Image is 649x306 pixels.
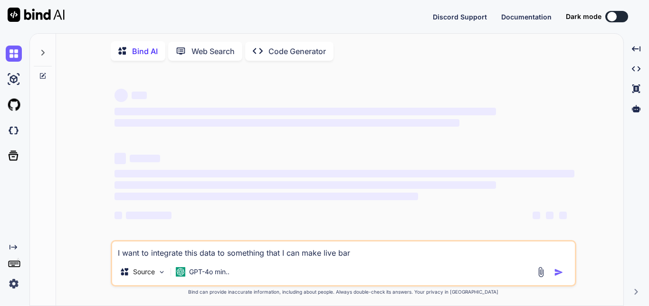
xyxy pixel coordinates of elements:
[6,276,22,292] img: settings
[115,181,496,189] span: ‌
[535,267,546,278] img: attachment
[111,288,576,296] p: Bind can provide inaccurate information, including about people. Always double-check its answers....
[132,46,158,57] p: Bind AI
[566,12,601,21] span: Dark mode
[501,13,552,21] span: Documentation
[115,212,122,219] span: ‌
[132,92,147,99] span: ‌
[6,71,22,87] img: ai-studio
[112,241,575,259] textarea: I want to integrate this data to something that I can make live bar
[533,212,540,219] span: ‌
[158,268,166,276] img: Pick Models
[8,8,65,22] img: Bind AI
[6,122,22,139] img: darkCloudIdeIcon
[115,170,574,177] span: ‌
[6,46,22,62] img: chat
[126,212,172,219] span: ‌
[176,267,185,277] img: GPT-4o mini
[433,12,487,22] button: Discord Support
[191,46,235,57] p: Web Search
[115,193,418,200] span: ‌
[130,155,160,162] span: ‌
[554,268,563,277] img: icon
[268,46,326,57] p: Code Generator
[546,212,554,219] span: ‌
[189,267,229,277] p: GPT-4o min..
[115,153,126,164] span: ‌
[6,97,22,113] img: githubLight
[133,267,155,277] p: Source
[559,212,567,219] span: ‌
[501,12,552,22] button: Documentation
[115,108,496,115] span: ‌
[115,89,128,102] span: ‌
[115,119,459,127] span: ‌
[433,13,487,21] span: Discord Support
